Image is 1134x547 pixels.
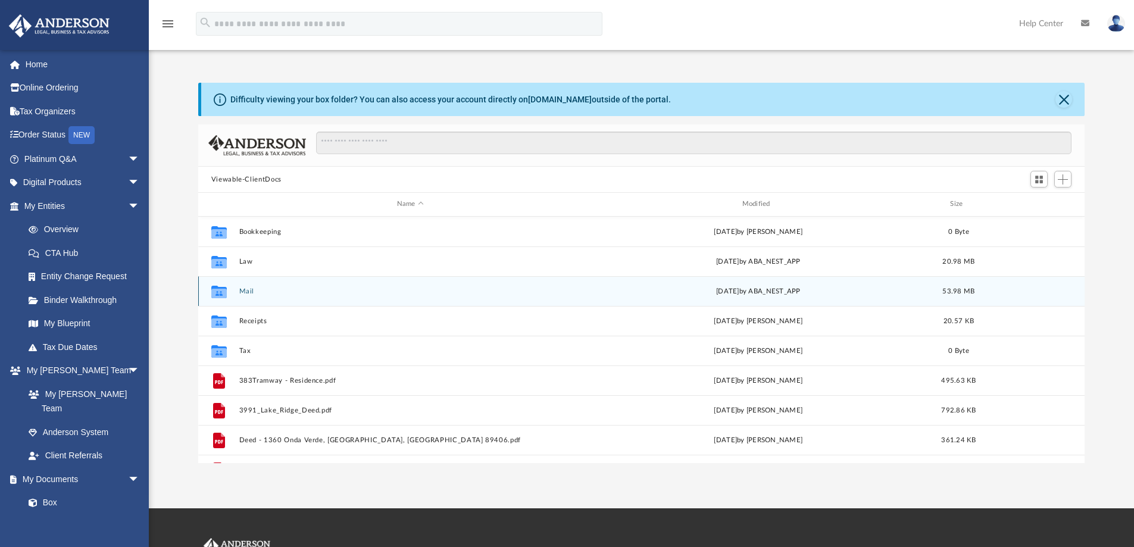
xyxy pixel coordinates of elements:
a: Client Referrals [17,444,152,468]
div: [DATE] by [PERSON_NAME] [587,435,930,445]
div: Modified [586,199,929,210]
div: [DATE] by [PERSON_NAME] [587,405,930,415]
div: NEW [68,126,95,144]
span: 361.24 KB [941,436,976,443]
div: id [204,199,233,210]
img: Anderson Advisors Platinum Portal [5,14,113,37]
div: id [988,199,1071,210]
a: Entity Change Request [17,265,158,289]
i: search [199,16,212,29]
button: Mail [239,287,582,295]
a: Anderson System [17,420,152,444]
span: 0 Byte [948,347,969,354]
button: 383Tramway - Residence.pdf [239,377,582,385]
a: Tax Due Dates [17,335,158,359]
a: Digital Productsarrow_drop_down [8,171,158,195]
a: Tax Organizers [8,99,158,123]
button: Close [1055,91,1072,108]
span: arrow_drop_down [128,171,152,195]
span: 20.98 MB [942,258,974,264]
a: [DOMAIN_NAME] [528,95,592,104]
button: Add [1054,171,1072,187]
a: My [PERSON_NAME] Team [17,382,146,420]
button: 3991_Lake_Ridge_Deed.pdf [239,407,582,414]
a: Home [8,52,158,76]
div: Size [935,199,982,210]
span: 495.63 KB [941,377,976,383]
span: arrow_drop_down [128,467,152,492]
button: Receipts [239,317,582,325]
a: CTA Hub [17,241,158,265]
a: menu [161,23,175,31]
button: Law [239,258,582,265]
a: Overview [17,218,158,242]
input: Search files and folders [316,132,1071,154]
a: Platinum Q&Aarrow_drop_down [8,147,158,171]
span: 0 Byte [948,228,969,235]
button: Bookkeeping [239,228,582,236]
a: Binder Walkthrough [17,288,158,312]
img: User Pic [1107,15,1125,32]
a: Online Ordering [8,76,158,100]
span: arrow_drop_down [128,147,152,171]
div: [DATE] by [PERSON_NAME] [587,315,930,326]
button: Switch to Grid View [1030,171,1048,187]
div: [DATE] by [PERSON_NAME] [587,375,930,386]
button: Viewable-ClientDocs [211,174,282,185]
span: arrow_drop_down [128,359,152,383]
div: [DATE] by [PERSON_NAME] [587,345,930,356]
span: 53.98 MB [942,287,974,294]
div: [DATE] by ABA_NEST_APP [587,286,930,296]
div: Difficulty viewing your box folder? You can also access your account directly on outside of the p... [230,93,671,106]
a: Box [17,491,146,515]
a: My [PERSON_NAME] Teamarrow_drop_down [8,359,152,383]
span: arrow_drop_down [128,194,152,218]
div: grid [198,217,1085,463]
span: 792.86 KB [941,407,976,413]
a: My Entitiesarrow_drop_down [8,194,158,218]
a: My Documentsarrow_drop_down [8,467,152,491]
button: Deed - 1360 Onda Verde, [GEOGRAPHIC_DATA], [GEOGRAPHIC_DATA] 89406.pdf [239,436,582,444]
div: [DATE] by [PERSON_NAME] [587,226,930,237]
i: menu [161,17,175,31]
div: Name [238,199,581,210]
div: [DATE] by ABA_NEST_APP [587,256,930,267]
a: Order StatusNEW [8,123,158,148]
button: Tax [239,347,582,355]
a: My Blueprint [17,312,152,336]
span: 20.57 KB [944,317,974,324]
